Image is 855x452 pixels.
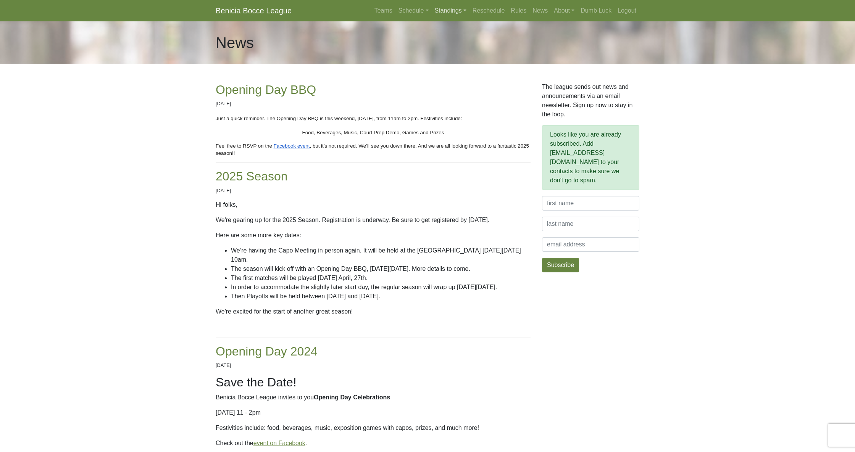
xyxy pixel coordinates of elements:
a: Facebook event [272,142,310,149]
p: [DATE] [216,100,531,107]
span: , but it’s not required. We’ll see you down there. And we are all looking forward to a fantastic ... [216,143,531,156]
a: Opening Day BBQ [216,83,316,97]
a: Logout [615,3,639,18]
p: Here are some more key dates: [216,231,531,240]
span: Feel free to RSVP on the [216,143,272,149]
a: Dumb Luck [578,3,615,18]
a: Benicia Bocce League [216,3,292,18]
p: Festivities include: food, beverages, music, exposition games with capos, prizes, and much more! [216,423,531,433]
span: Just a quick reminder. The Opening Day BBQ is this weekend, [DATE], from 11am to 2pm. Festivities... [216,116,462,121]
input: email [542,237,639,252]
a: Rules [508,3,529,18]
p: We're excited for the start of another great season! [216,307,531,316]
a: Reschedule [469,3,508,18]
a: News [529,3,551,18]
li: The first matches will be played [DATE] April, 27th. [231,273,531,283]
a: event on Facebook [253,440,305,446]
li: In order to accommodate the slightly later start day, the regular season will wrap up [DATE][DATE]. [231,283,531,292]
h1: News [216,34,254,52]
b: Opening Day Celebrations [314,394,390,401]
span: Food, Beverages, Music, Court Prep Demo, Games and Prizes [302,130,444,135]
li: Then Playoffs will be held between [DATE] and [DATE]. [231,292,531,301]
p: Benicia Bocce League invites to you [216,393,531,402]
li: We’re having the Capo Meeting in person again. It will be held at the [GEOGRAPHIC_DATA] [DATE][DA... [231,246,531,264]
span: Facebook event [274,143,310,149]
a: 2025 Season [216,169,288,183]
a: About [551,3,578,18]
p: The league sends out news and announcements via an email newsletter. Sign up now to stay in the l... [542,82,639,119]
button: Subscribe [542,258,579,272]
a: Teams [371,3,395,18]
input: last name [542,217,639,231]
p: [DATE] 11 - 2pm [216,408,531,417]
input: first name [542,196,639,211]
a: Opening Day 2024 [216,344,318,358]
p: Hi folks, [216,200,531,209]
li: The season will kick off with an Opening Day BBQ, [DATE][DATE]. More details to come. [231,264,531,273]
a: Standings [432,3,469,18]
a: Schedule [395,3,432,18]
p: We're gearing up for the 2025 Season. Registration is underway. Be sure to get registered by [DATE]. [216,216,531,225]
div: Looks like you are already subscribed. Add [EMAIL_ADDRESS][DOMAIN_NAME] to your contacts to make ... [542,125,639,190]
p: [DATE] [216,362,531,369]
p: [DATE] [216,187,531,194]
p: Check out the . [216,439,531,448]
h2: Save the Date! [216,375,531,389]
